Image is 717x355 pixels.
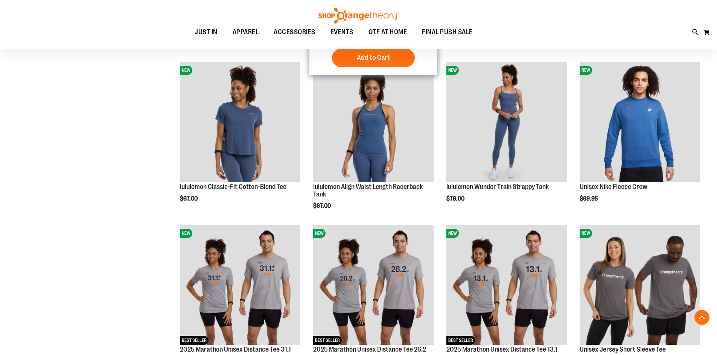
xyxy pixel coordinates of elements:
[313,346,426,353] a: 2025 Marathon Unisex Distance Tee 26.2
[187,24,225,41] a: JUST IN
[313,202,332,209] span: $67.00
[330,24,353,41] span: EVENTS
[580,195,599,202] span: $69.95
[180,195,199,202] span: $67.00
[266,24,323,41] a: ACCESSORIES
[446,336,475,345] span: BEST SELLER
[446,229,459,238] span: NEW
[313,336,342,345] span: BEST SELLER
[443,58,571,221] div: product
[180,62,300,182] img: lululemon Classic-Fit Cotton-Blend Tee
[580,183,647,190] a: Unisex Nike Fleece Crew
[446,225,567,345] img: 2025 Marathon Unisex Distance Tee 13.1
[233,24,259,41] span: APPAREL
[580,229,592,238] span: NEW
[313,229,326,238] span: NEW
[694,310,709,325] button: Back To Top
[225,24,266,41] a: APPAREL
[446,183,549,190] a: lululemon Wunder Train Strappy Tank
[580,62,700,182] img: Unisex Nike Fleece Crew
[180,62,300,183] a: lululemon Classic-Fit Cotton-Blend TeeNEW
[180,346,291,353] a: 2025 Marathon Unisex Distance Tee 31.1
[446,346,557,353] a: 2025 Marathon Unisex Distance Tee 13.1
[446,62,567,183] a: lululemon Wunder Train Strappy TankNEW
[580,225,700,346] a: Unisex Jersey Short Sleeve TeeNEW
[313,62,434,182] img: lululemon Align Waist Length Racerback Tank
[309,58,437,228] div: product
[180,336,209,345] span: BEST SELLER
[368,24,407,41] span: OTF AT HOME
[180,225,300,346] a: 2025 Marathon Unisex Distance Tee 31.1NEWBEST SELLER
[195,24,218,41] span: JUST IN
[313,183,423,198] a: lululemon Align Waist Length Racerback Tank
[313,225,434,346] a: 2025 Marathon Unisex Distance Tee 26.2NEWBEST SELLER
[180,229,192,238] span: NEW
[446,66,459,75] span: NEW
[580,225,700,345] img: Unisex Jersey Short Sleeve Tee
[576,58,704,221] div: product
[176,58,304,221] div: product
[446,62,567,182] img: lululemon Wunder Train Strappy Tank
[317,8,400,24] img: Shop Orangetheory
[332,48,415,67] button: Add to Cart
[357,53,390,62] span: Add to Cart
[313,62,434,183] a: lululemon Align Waist Length Racerback TankNEW
[580,62,700,183] a: Unisex Nike Fleece CrewNEW
[180,183,286,190] a: lululemon Classic-Fit Cotton-Blend Tee
[422,24,473,41] span: FINAL PUSH SALE
[180,66,192,75] span: NEW
[313,225,434,345] img: 2025 Marathon Unisex Distance Tee 26.2
[580,346,666,353] a: Unisex Jersey Short Sleeve Tee
[323,24,361,41] a: EVENTS
[580,66,592,75] span: NEW
[180,225,300,345] img: 2025 Marathon Unisex Distance Tee 31.1
[274,24,315,41] span: ACCESSORIES
[446,195,466,202] span: $79.00
[361,24,415,41] a: OTF AT HOME
[414,24,480,41] a: FINAL PUSH SALE
[446,225,567,346] a: 2025 Marathon Unisex Distance Tee 13.1NEWBEST SELLER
